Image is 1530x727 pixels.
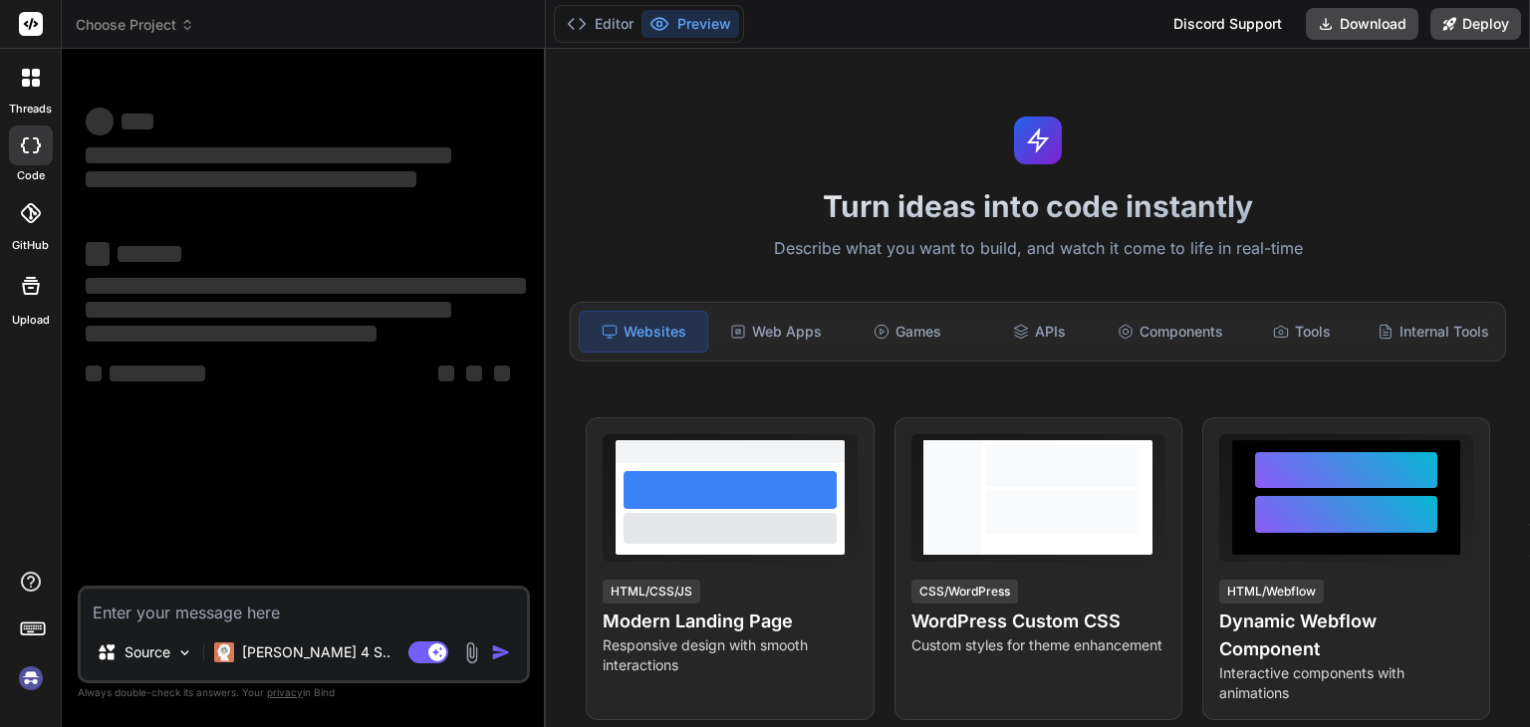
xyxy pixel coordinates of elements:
img: Claude 4 Sonnet [214,642,234,662]
div: Discord Support [1161,8,1294,40]
h4: WordPress Custom CSS [911,607,1165,635]
p: Source [125,642,170,662]
button: Deploy [1430,8,1521,40]
div: HTML/Webflow [1219,580,1324,604]
button: Editor [559,10,641,38]
p: [PERSON_NAME] 4 S.. [242,642,390,662]
p: Responsive design with smooth interactions [603,635,857,675]
div: Web Apps [712,311,840,353]
div: Games [844,311,971,353]
img: signin [14,661,48,695]
span: privacy [267,686,303,698]
span: ‌ [438,365,454,381]
span: ‌ [494,365,510,381]
label: code [17,167,45,184]
img: attachment [460,641,483,664]
span: ‌ [86,365,102,381]
p: Describe what you want to build, and watch it come to life in real-time [558,236,1518,262]
div: Websites [579,311,708,353]
span: ‌ [466,365,482,381]
img: Pick Models [176,644,193,661]
div: Tools [1238,311,1366,353]
button: Download [1306,8,1418,40]
span: ‌ [86,278,526,294]
div: Internal Tools [1370,311,1497,353]
h4: Dynamic Webflow Component [1219,607,1473,663]
div: Components [1107,311,1234,353]
img: icon [491,642,511,662]
span: ‌ [86,302,451,318]
p: Always double-check its answers. Your in Bind [78,683,530,702]
span: ‌ [86,147,451,163]
span: Choose Project [76,15,194,35]
p: Custom styles for theme enhancement [911,635,1165,655]
div: CSS/WordPress [911,580,1018,604]
span: ‌ [86,108,114,135]
span: ‌ [122,114,153,129]
span: ‌ [118,246,181,262]
h4: Modern Landing Page [603,607,857,635]
label: threads [9,101,52,118]
span: ‌ [110,365,205,381]
p: Interactive components with animations [1219,663,1473,703]
label: Upload [12,312,50,329]
span: ‌ [86,242,110,266]
span: ‌ [86,326,377,342]
label: GitHub [12,237,49,254]
button: Preview [641,10,739,38]
div: HTML/CSS/JS [603,580,700,604]
div: APIs [975,311,1103,353]
span: ‌ [86,171,416,187]
h1: Turn ideas into code instantly [558,188,1518,224]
